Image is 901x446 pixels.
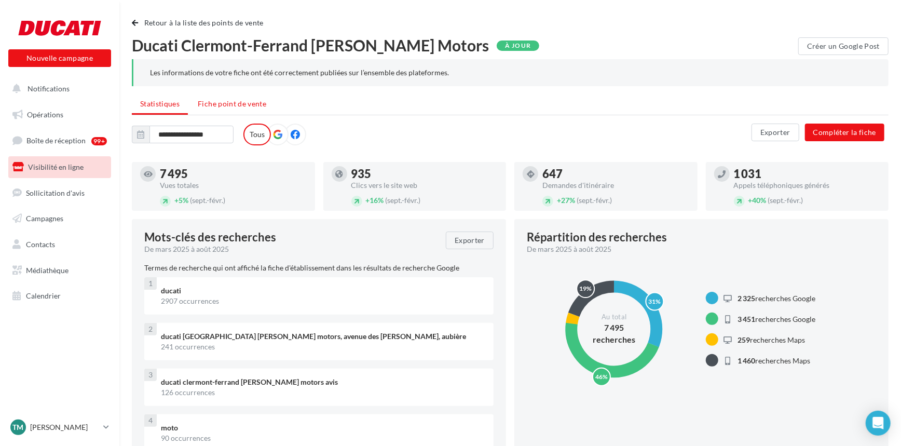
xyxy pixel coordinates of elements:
button: Exporter [752,124,799,141]
div: Demandes d'itinéraire [542,182,689,189]
span: Fiche point de vente [198,99,266,108]
div: Clics vers le site web [351,182,498,189]
span: recherches Google [738,315,816,323]
a: Visibilité en ligne [6,156,113,178]
div: 4 [144,414,157,427]
span: 27% [557,196,575,205]
span: recherches Google [738,294,816,303]
span: + [748,196,753,205]
div: ducati clermont-ferrand [PERSON_NAME] motors avis [161,377,485,387]
a: Boîte de réception99+ [6,129,113,152]
a: TM [PERSON_NAME] [8,417,111,437]
div: 241 occurrences [161,342,485,352]
div: 90 occurrences [161,433,485,443]
span: (sept.-févr.) [386,196,421,205]
span: (sept.-févr.) [577,196,612,205]
div: De mars 2025 à août 2025 [527,244,868,254]
span: + [366,196,370,205]
span: Campagnes [26,214,63,223]
p: Termes de recherche qui ont affiché la fiche d'établissement dans les résultats de recherche Google [144,263,494,273]
span: + [174,196,179,205]
a: Contacts [6,234,113,255]
span: TM [13,422,24,433]
span: Boîte de réception [26,136,86,145]
div: 126 occurrences [161,387,485,398]
div: 3 [144,369,157,381]
p: [PERSON_NAME] [30,422,99,433]
div: Les informations de votre fiche ont été correctement publiées sur l’ensemble des plateformes. [150,67,872,78]
span: 1 460 [738,356,756,365]
span: 3 451 [738,315,756,323]
span: 259 [738,335,750,344]
div: À jour [497,40,539,51]
div: 7 495 [160,168,307,180]
span: Sollicitation d'avis [26,188,85,197]
div: Appels téléphoniques générés [734,182,881,189]
a: Médiathèque [6,260,113,281]
div: Open Intercom Messenger [866,411,891,436]
span: Mots-clés des recherches [144,232,276,243]
span: (sept.-févr.) [768,196,803,205]
button: Exporter [446,232,494,249]
span: (sept.-févr.) [190,196,225,205]
a: Compléter la fiche [801,127,889,136]
div: 99+ [91,137,107,145]
span: recherches Maps [738,335,806,344]
span: Ducati Clermont-Ferrand [PERSON_NAME] Motors [132,37,489,53]
span: 40% [748,196,767,205]
div: 2907 occurrences [161,296,485,306]
span: Notifications [28,84,70,93]
span: + [557,196,561,205]
span: Retour à la liste des points de vente [144,18,264,27]
span: 2 325 [738,294,756,303]
div: 935 [351,168,498,180]
div: De mars 2025 à août 2025 [144,244,438,254]
button: Compléter la fiche [805,124,884,141]
button: Créer un Google Post [798,37,889,55]
span: Visibilité en ligne [28,163,84,171]
button: Nouvelle campagne [8,49,111,67]
span: Calendrier [26,291,61,300]
a: Campagnes [6,208,113,229]
a: Calendrier [6,285,113,307]
div: 1 [144,277,157,290]
a: Sollicitation d'avis [6,182,113,204]
div: 2 [144,323,157,335]
button: Retour à la liste des points de vente [132,17,268,29]
span: Contacts [26,240,55,249]
span: Opérations [27,110,63,119]
span: 5% [174,196,188,205]
button: Notifications [6,78,109,100]
div: ducati [161,286,485,296]
span: recherches Maps [738,356,811,365]
span: Médiathèque [26,266,69,275]
div: Vues totales [160,182,307,189]
div: 647 [542,168,689,180]
div: Répartition des recherches [527,232,667,243]
span: 16% [366,196,384,205]
div: ducati [GEOGRAPHIC_DATA] [PERSON_NAME] motors, avenue des [PERSON_NAME], aubière [161,331,485,342]
div: moto [161,423,485,433]
a: Opérations [6,104,113,126]
div: 1 031 [734,168,881,180]
label: Tous [243,124,271,145]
